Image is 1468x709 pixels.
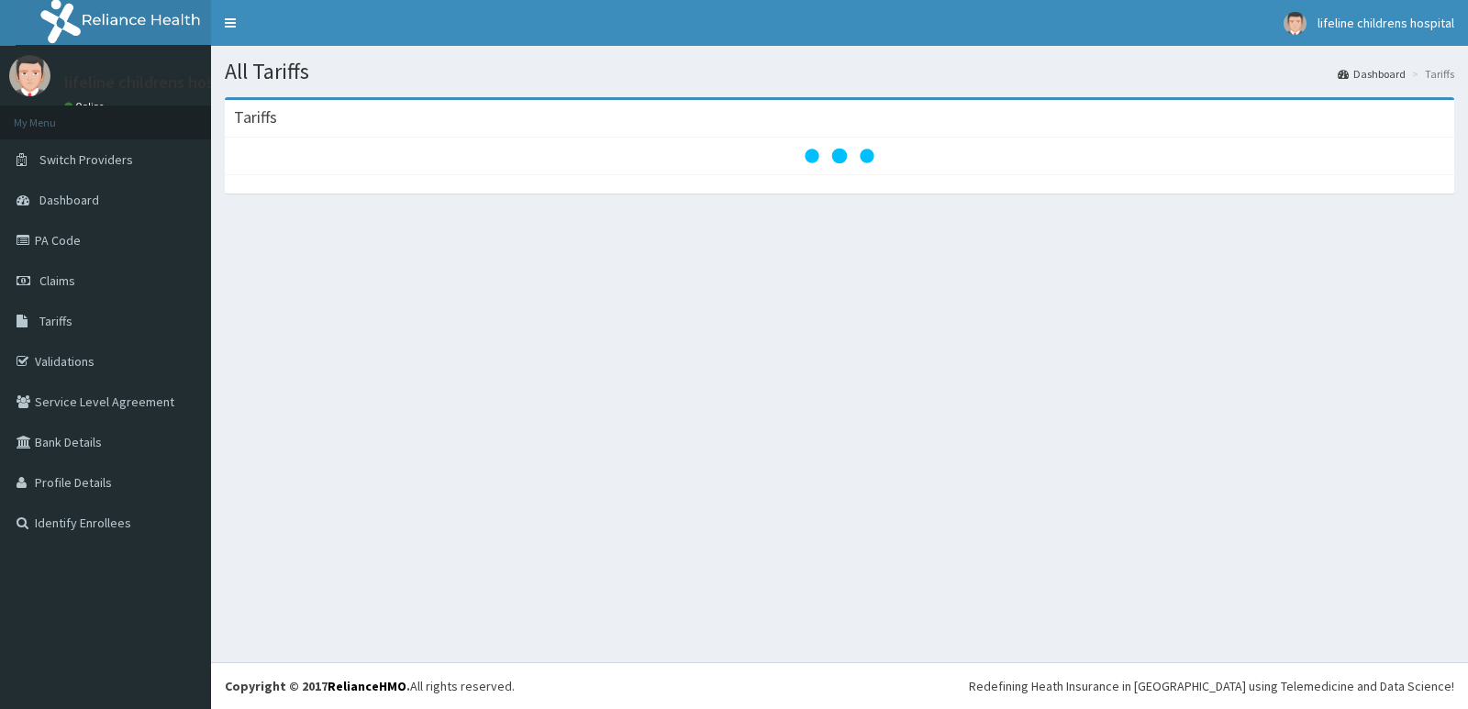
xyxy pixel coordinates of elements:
[39,151,133,168] span: Switch Providers
[225,60,1454,83] h1: All Tariffs
[64,74,247,91] p: lifeline childrens hospital
[39,272,75,289] span: Claims
[1284,12,1307,35] img: User Image
[64,100,108,113] a: Online
[969,677,1454,695] div: Redefining Heath Insurance in [GEOGRAPHIC_DATA] using Telemedicine and Data Science!
[39,192,99,208] span: Dashboard
[211,662,1468,709] footer: All rights reserved.
[1318,15,1454,31] span: lifeline childrens hospital
[9,55,50,96] img: User Image
[1338,66,1406,82] a: Dashboard
[225,678,410,694] strong: Copyright © 2017 .
[39,313,72,329] span: Tariffs
[803,119,876,193] svg: audio-loading
[234,109,277,126] h3: Tariffs
[1407,66,1454,82] li: Tariffs
[328,678,406,694] a: RelianceHMO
